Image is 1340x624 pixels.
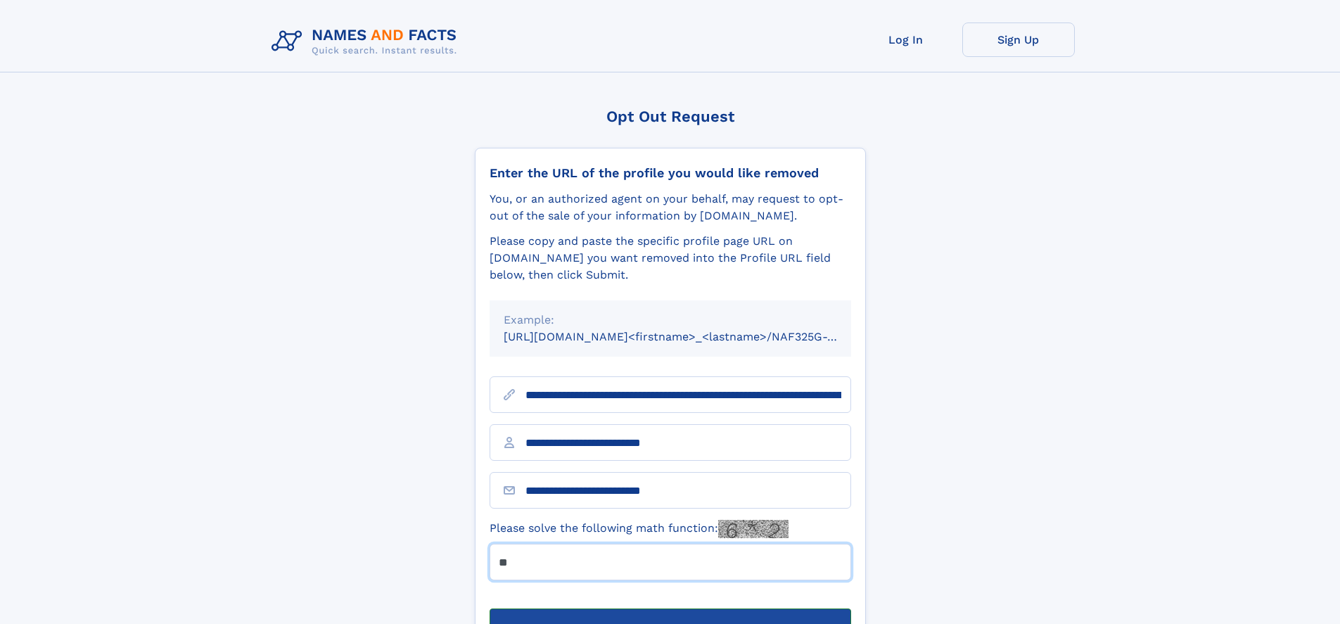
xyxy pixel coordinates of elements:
img: Logo Names and Facts [266,23,468,61]
a: Log In [850,23,962,57]
div: You, or an authorized agent on your behalf, may request to opt-out of the sale of your informatio... [490,191,851,224]
small: [URL][DOMAIN_NAME]<firstname>_<lastname>/NAF325G-xxxxxxxx [504,330,878,343]
a: Sign Up [962,23,1075,57]
label: Please solve the following math function: [490,520,789,538]
div: Example: [504,312,837,329]
div: Enter the URL of the profile you would like removed [490,165,851,181]
div: Please copy and paste the specific profile page URL on [DOMAIN_NAME] you want removed into the Pr... [490,233,851,284]
div: Opt Out Request [475,108,866,125]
